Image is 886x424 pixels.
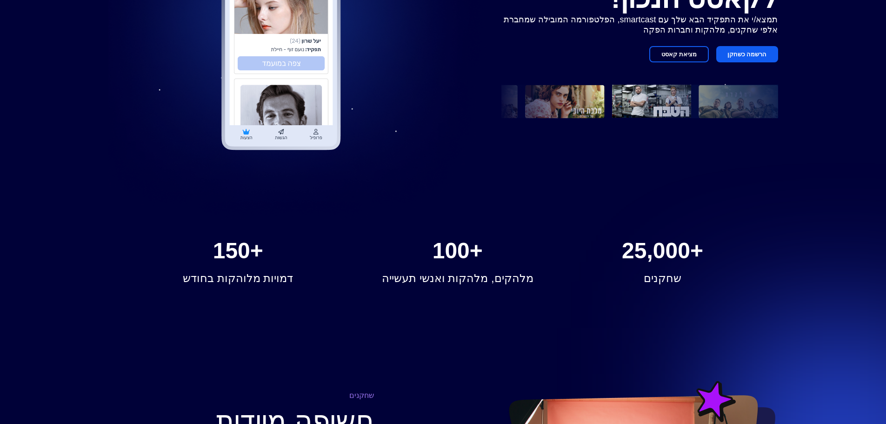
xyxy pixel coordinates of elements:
[183,272,293,285] span: דמויות מלוהקות בחודש
[382,272,533,285] span: מלהקים, מלהקות ואנשי תעשייה
[716,46,778,62] button: הרשמה כשחקן
[433,238,483,263] span: +100
[349,391,374,399] span: שחקנים
[622,238,703,263] span: +25,000
[213,238,263,263] span: +150
[501,14,778,35] p: תמצא/י את התפקיד הבא שלך עם smartcast, הפלטפורמה המובילה שמחברת אלפי שחקנים, מלהקות וחברות הפקה
[644,272,681,285] span: שחקנים
[649,46,709,62] button: מציאת קאסט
